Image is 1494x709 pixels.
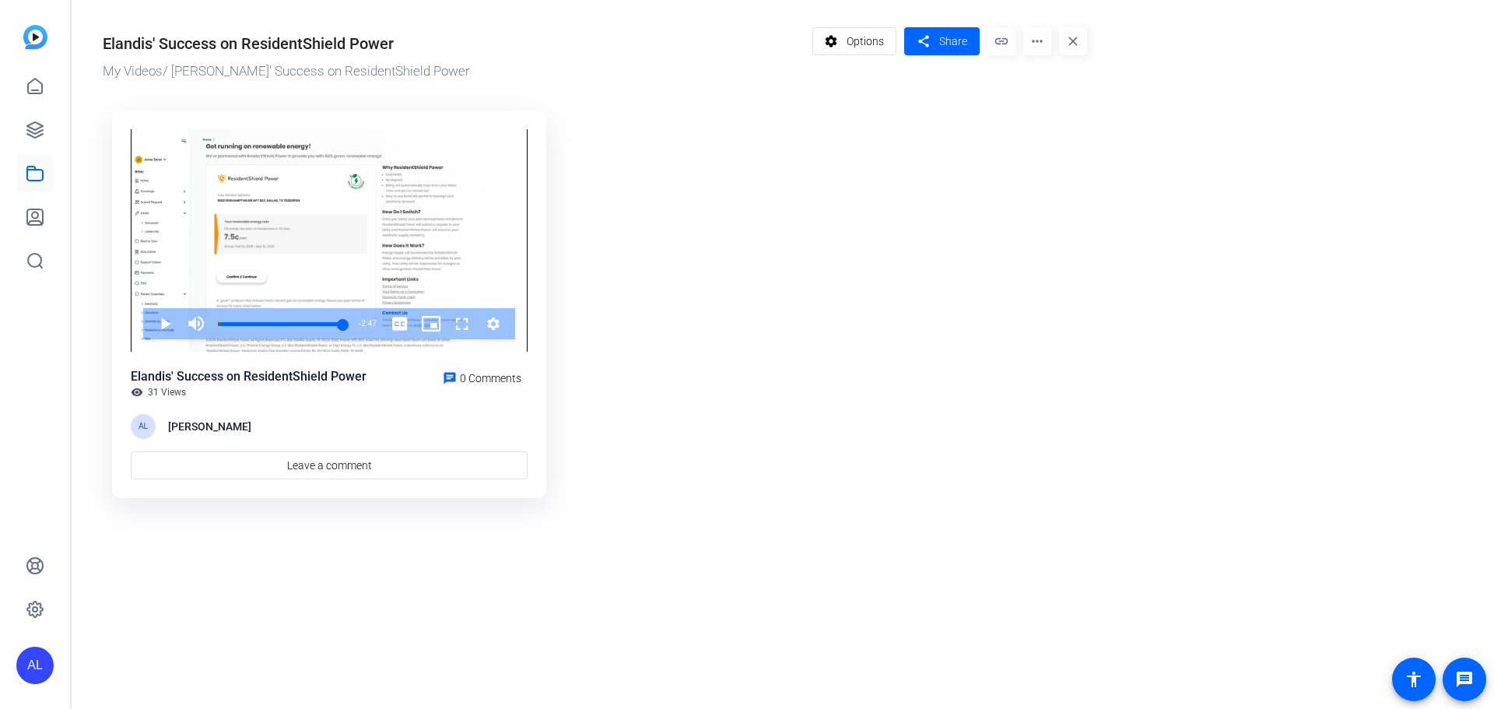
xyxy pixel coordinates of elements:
button: Picture-in-Picture [416,308,447,339]
mat-icon: share [914,31,933,52]
div: Video Player [131,129,528,353]
div: Elandis' Success on ResidentShield Power [131,367,366,386]
div: [PERSON_NAME] [168,417,251,436]
mat-icon: accessibility [1405,670,1423,689]
div: Elandis' Success on ResidentShield Power [103,32,394,55]
button: Share [904,27,980,55]
a: My Videos [103,63,163,79]
button: Options [812,27,897,55]
span: Leave a comment [287,458,372,474]
mat-icon: visibility [131,386,143,398]
button: Captions [384,308,416,339]
div: / [PERSON_NAME]' Success on ResidentShield Power [103,61,805,82]
span: Share [939,33,967,50]
mat-icon: more_horiz [1023,27,1051,55]
mat-icon: message [1455,670,1474,689]
span: Options [847,26,884,56]
button: Play [149,308,181,339]
mat-icon: close [1059,27,1087,55]
div: Progress Bar [219,322,343,326]
mat-icon: chat [443,371,457,385]
span: 2:47 [362,319,377,328]
span: 0 Comments [460,372,521,384]
img: blue-gradient.svg [23,25,47,49]
span: - [359,319,361,328]
div: AL [131,414,156,439]
button: Fullscreen [447,308,478,339]
a: Leave a comment [131,451,528,479]
div: AL [16,647,54,684]
span: 31 Views [148,386,186,398]
button: Mute [181,308,212,339]
mat-icon: settings [822,26,841,56]
a: 0 Comments [437,367,528,386]
mat-icon: link [987,27,1015,55]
